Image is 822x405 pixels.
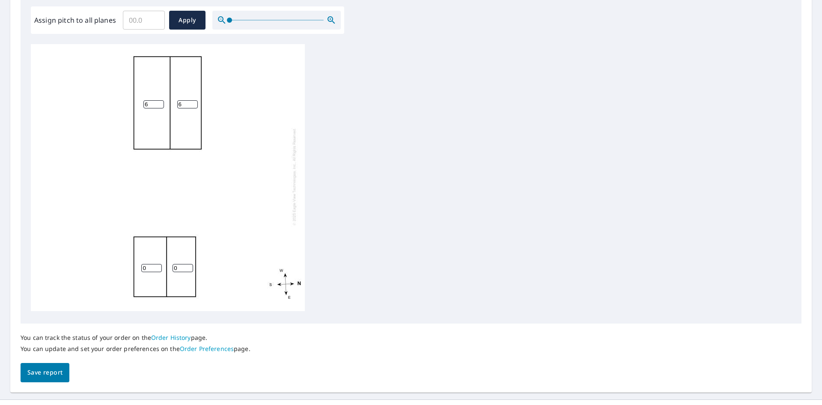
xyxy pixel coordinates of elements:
[180,345,234,353] a: Order Preferences
[169,11,205,30] button: Apply
[34,15,116,25] label: Assign pitch to all planes
[21,345,250,353] p: You can update and set your order preferences on the page.
[21,363,69,382] button: Save report
[176,15,199,26] span: Apply
[151,333,191,342] a: Order History
[21,334,250,342] p: You can track the status of your order on the page.
[123,8,165,32] input: 00.0
[27,367,63,378] span: Save report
